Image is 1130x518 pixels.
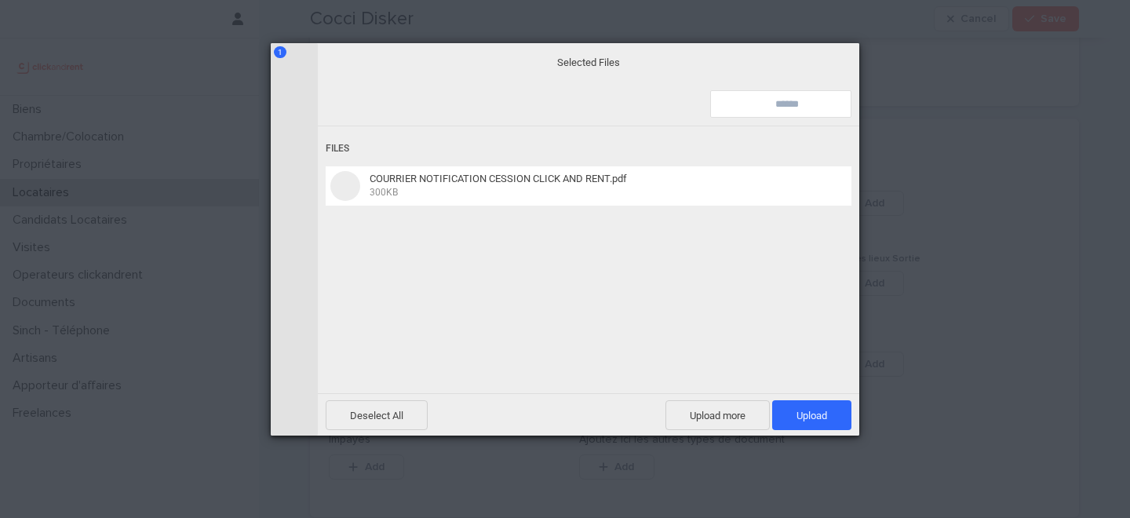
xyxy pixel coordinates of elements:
[834,53,851,71] span: Click here or hit ESC to close picker
[326,134,851,163] div: Files
[772,400,851,430] span: Upload
[365,173,831,199] span: COURRIER NOTIFICATION CESSION CLICK AND RENT.pdf
[271,200,459,239] div: Unsplash
[271,122,459,161] div: Take Photo
[271,43,459,82] div: My Device
[271,82,459,122] div: Link (URL)
[796,410,827,421] span: Upload
[432,56,745,70] span: Selected Files
[665,400,770,430] span: Upload more
[370,187,398,198] span: 300KB
[326,400,428,430] span: Deselect All
[274,46,286,58] span: 1
[271,279,459,318] div: Instagram
[271,239,459,279] div: Facebook
[370,173,627,184] span: COURRIER NOTIFICATION CESSION CLICK AND RENT.pdf
[271,161,459,200] div: Web Search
